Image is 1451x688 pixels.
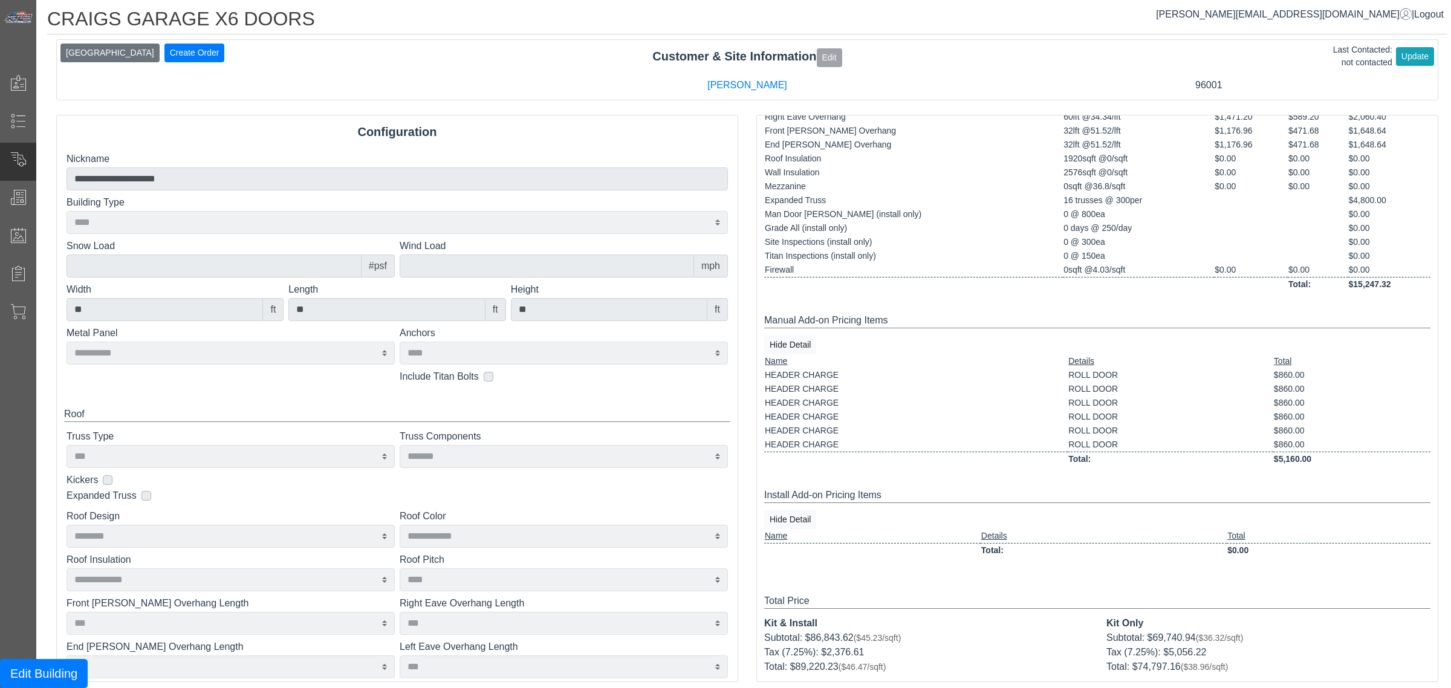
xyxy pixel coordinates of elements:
div: ft [707,298,728,321]
td: 0 @ 150ea [1063,249,1214,263]
div: #psf [361,255,395,277]
td: Total [1227,529,1430,544]
td: Titan Inspections (install only) [764,249,1063,263]
td: Man Door [PERSON_NAME] (install only) [764,207,1063,221]
td: Total: [1068,452,1273,466]
label: Width [67,282,284,297]
td: $0.00 [1288,180,1348,193]
label: Front [PERSON_NAME] Overhang Length [67,596,395,611]
td: Expanded Truss [764,193,1063,207]
button: Update [1396,47,1434,66]
td: 0 @ 800ea [1063,207,1214,221]
div: Subtotal: $69,740.94 [1106,631,1430,645]
label: Left Eave Overhang Length [400,640,728,654]
td: $0.00 [1288,263,1348,277]
a: [PERSON_NAME][EMAIL_ADDRESS][DOMAIN_NAME] [1156,9,1412,19]
div: Install Add-on Pricing Items [764,488,1430,503]
td: $2,060.40 [1348,110,1430,124]
td: ROLL DOOR [1068,382,1273,396]
td: HEADER CHARGE [764,396,1068,410]
div: ft [262,298,284,321]
td: 32lft @51.52/lft [1063,138,1214,152]
button: Create Order [164,44,225,62]
td: 0sqft @36.8/sqft [1063,180,1214,193]
td: $0.00 [1348,180,1430,193]
td: $0.00 [1348,249,1430,263]
td: $860.00 [1273,410,1430,424]
td: Firewall [764,263,1063,277]
td: ROLL DOOR [1068,424,1273,438]
td: $0.00 [1348,235,1430,249]
td: $1,176.96 [1214,138,1288,152]
td: $0.00 [1348,207,1430,221]
td: 1920sqft @0/sqft [1063,152,1214,166]
td: HEADER CHARGE [764,424,1068,438]
td: Name [764,354,1068,368]
label: Height [511,282,728,297]
span: ($36.32/sqft) [1196,633,1244,643]
td: HEADER CHARGE [764,438,1068,452]
label: Length [288,282,505,297]
button: Hide Detail [764,510,816,529]
label: Roof Pitch [400,553,728,567]
td: $4,800.00 [1348,193,1430,207]
button: Edit [817,48,842,67]
td: $1,648.64 [1348,138,1430,152]
div: | [1156,7,1444,22]
div: Last Contacted: not contacted [1333,44,1392,69]
td: $15,247.32 [1348,277,1430,291]
td: $860.00 [1273,382,1430,396]
label: Nickname [67,152,728,166]
div: Customer & Site Information [57,47,1438,67]
td: End [PERSON_NAME] Overhang [764,138,1063,152]
label: Right Eave Overhang Length [400,596,728,611]
label: Truss Components [400,429,728,444]
td: Total: [1288,277,1348,291]
td: 0 days @ 250/day [1063,221,1214,235]
td: 0 @ 300ea [1063,235,1214,249]
td: $0.00 [1348,152,1430,166]
td: $860.00 [1273,424,1430,438]
button: Hide Detail [764,336,816,354]
span: ($46.47/sqft) [839,662,886,672]
a: [PERSON_NAME] [707,80,787,90]
label: Roof Design [67,509,395,524]
td: $0.00 [1214,152,1288,166]
div: ft [485,298,506,321]
div: Tax (7.25%): $5,056.22 [1106,645,1430,660]
span: ($38.96/sqft) [1181,662,1229,672]
td: $589.20 [1288,110,1348,124]
td: Site Inspections (install only) [764,235,1063,249]
div: Manual Add-on Pricing Items [764,313,1430,328]
label: Truss Type [67,429,395,444]
td: Total [1273,354,1430,368]
label: Roof Insulation [67,553,395,567]
td: $0.00 [1348,166,1430,180]
td: $5,160.00 [1273,452,1430,466]
div: Total Price [764,594,1430,609]
td: 60lft @34.34/lft [1063,110,1214,124]
label: Anchors [400,326,728,340]
label: Roof Color [400,509,728,524]
td: Total: [981,543,1227,557]
div: Kit & Install [764,616,1088,631]
label: Include Titan Bolts [400,369,479,384]
td: $1,176.96 [1214,124,1288,138]
td: Details [981,529,1227,544]
td: HEADER CHARGE [764,382,1068,396]
div: Tax (7.25%): $2,376.61 [764,645,1088,660]
td: Details [1068,354,1273,368]
td: Right Eave Overhang [764,110,1063,124]
div: Total: $89,220.23 [764,660,1088,674]
td: Mezzanine [764,180,1063,193]
td: HEADER CHARGE [764,368,1068,382]
td: $860.00 [1273,368,1430,382]
span: Logout [1414,9,1444,19]
td: $0.00 [1214,166,1288,180]
label: Wind Load [400,239,728,253]
td: Wall Insulation [764,166,1063,180]
td: Name [764,529,981,544]
td: HEADER CHARGE [764,410,1068,424]
div: 96001 [978,78,1440,92]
